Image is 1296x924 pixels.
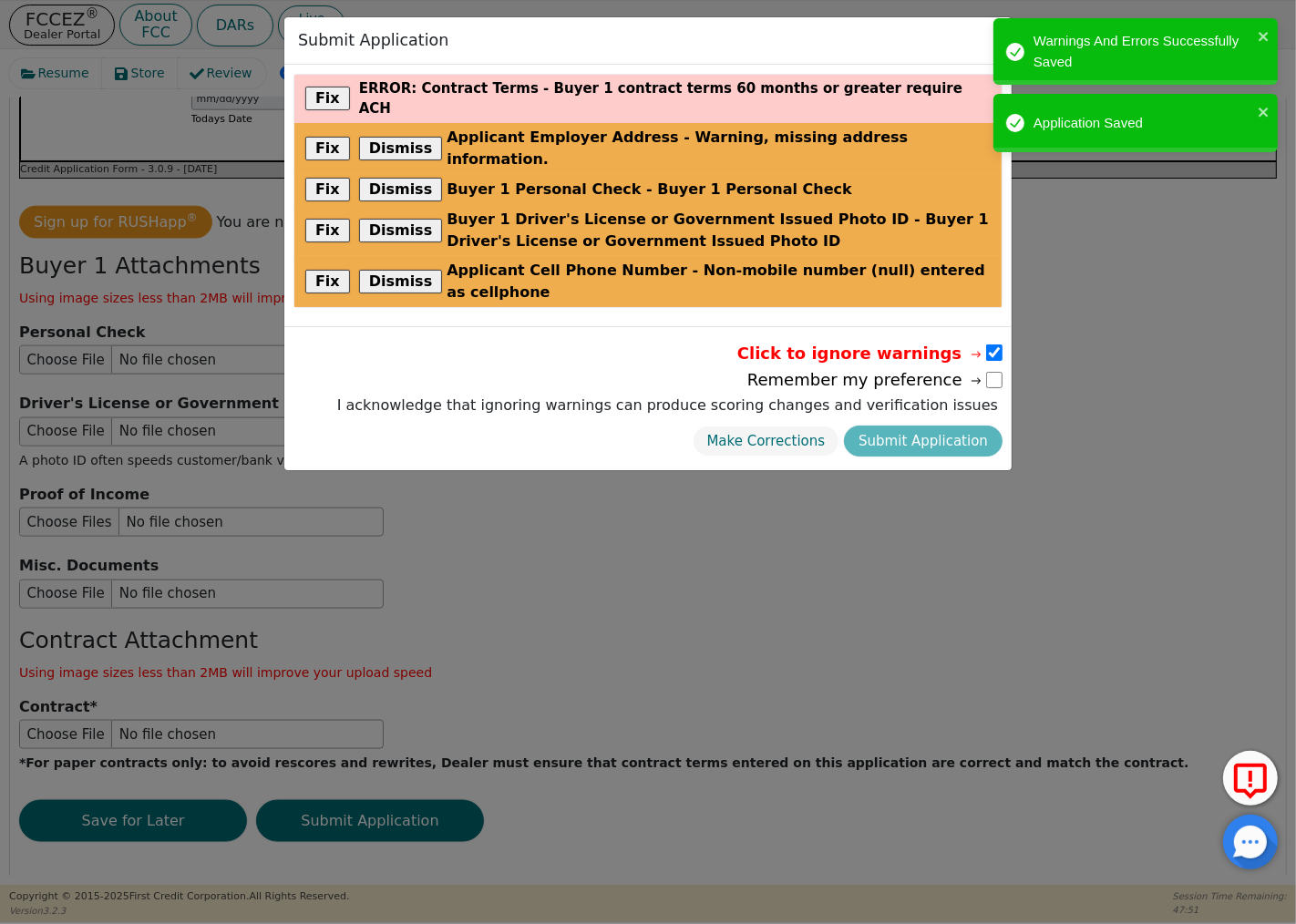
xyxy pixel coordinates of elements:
[1223,751,1278,806] button: Report Error to FCC
[747,367,984,392] span: Remember my preference
[305,219,350,242] button: Fix
[1034,113,1252,134] div: Application Saved
[447,127,991,170] span: Applicant Employer Address - Warning, missing address information.
[737,341,984,365] span: Click to ignore warnings
[359,137,443,160] button: Dismiss
[359,270,443,293] button: Dismiss
[298,31,448,50] h3: Submit Application
[693,426,840,457] button: Make Corrections
[1258,26,1270,46] button: close
[989,31,1007,49] button: Close
[359,219,443,242] button: Dismiss
[359,78,991,119] p: : Contract Terms - Buyer 1 contract terms 60 months or greater require ACH
[333,395,1003,416] label: I acknowledge that ignoring warnings can produce scoring changes and verification issues
[305,270,350,293] button: Fix
[447,209,991,252] span: Buyer 1 Driver's License or Government Issued Photo ID - Buyer 1 Driver's License or Government I...
[305,178,350,201] button: Fix
[447,260,991,303] span: Applicant Cell Phone Number - Non-mobile number (null) entered as cellphone
[447,179,852,200] span: Buyer 1 Personal Check - Buyer 1 Personal Check
[1034,31,1252,72] div: Warnings And Errors Successfully Saved
[359,78,412,99] span: error
[305,87,350,110] button: Fix
[1258,101,1270,122] button: close
[359,178,443,201] button: Dismiss
[305,137,350,160] button: Fix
